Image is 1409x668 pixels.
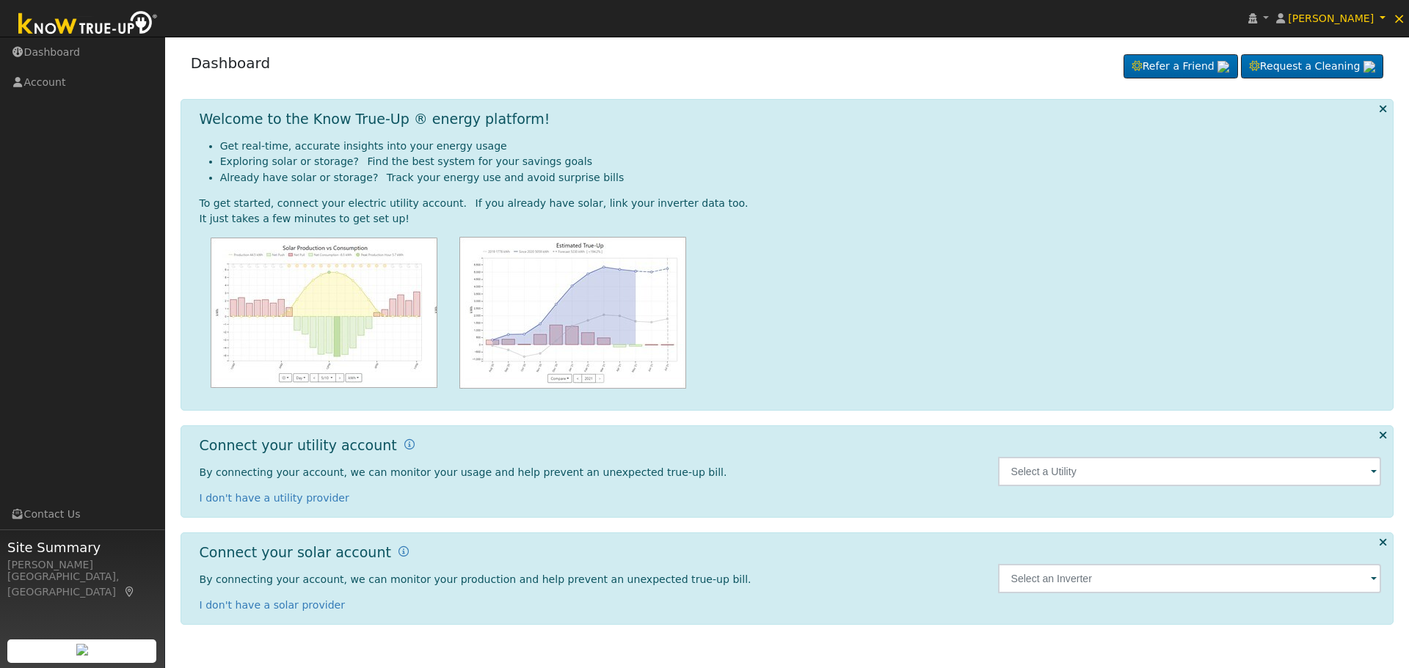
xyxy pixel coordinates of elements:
img: retrieve [76,644,88,656]
a: Map [123,586,136,598]
a: I don't have a solar provider [200,599,346,611]
li: Get real-time, accurate insights into your energy usage [220,139,1382,154]
img: retrieve [1364,61,1375,73]
h1: Connect your solar account [200,544,391,561]
a: I don't have a utility provider [200,492,349,504]
img: Know True-Up [11,8,165,41]
li: Exploring solar or storage? Find the best system for your savings goals [220,154,1382,169]
span: [PERSON_NAME] [1288,12,1374,24]
a: Dashboard [191,54,271,72]
input: Select an Inverter [998,564,1382,593]
span: × [1393,10,1405,27]
li: Already have solar or storage? Track your energy use and avoid surprise bills [220,170,1382,186]
div: [GEOGRAPHIC_DATA], [GEOGRAPHIC_DATA] [7,569,157,600]
h1: Welcome to the Know True-Up ® energy platform! [200,111,550,128]
span: Site Summary [7,537,157,557]
span: By connecting your account, we can monitor your production and help prevent an unexpected true-up... [200,573,751,585]
h1: Connect your utility account [200,437,397,454]
a: Refer a Friend [1124,54,1238,79]
img: retrieve [1217,61,1229,73]
div: [PERSON_NAME] [7,557,157,573]
div: To get started, connect your electric utility account. If you already have solar, link your inver... [200,196,1382,211]
a: Request a Cleaning [1241,54,1383,79]
input: Select a Utility [998,457,1382,486]
div: It just takes a few minutes to get set up! [200,211,1382,227]
span: By connecting your account, we can monitor your usage and help prevent an unexpected true-up bill. [200,466,727,478]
